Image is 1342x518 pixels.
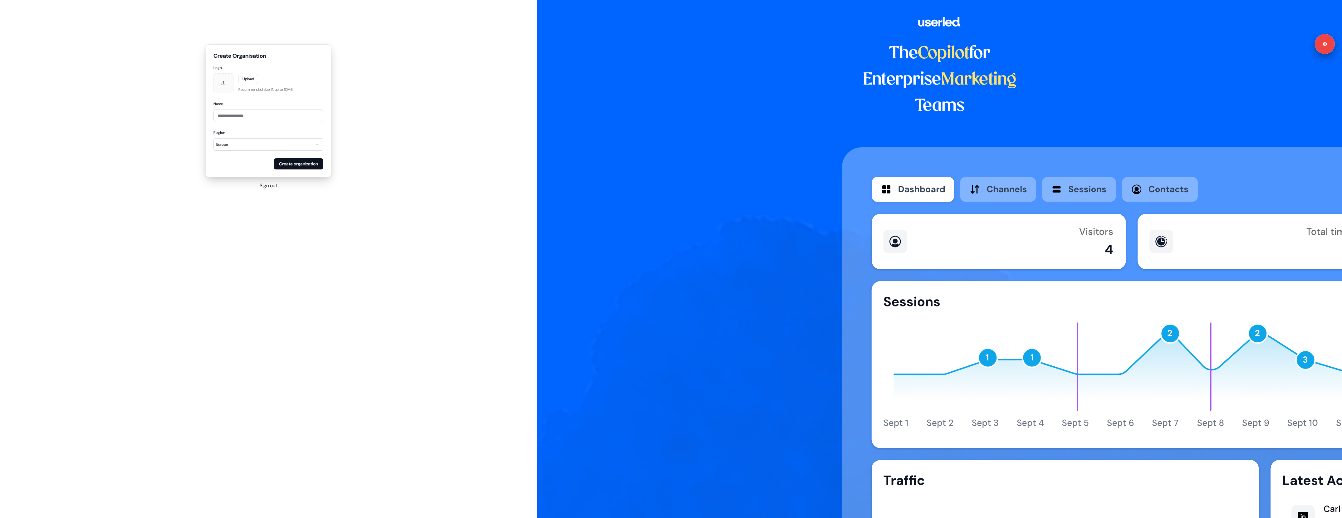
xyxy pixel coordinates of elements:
[260,182,277,189] button: Sign out
[213,101,323,107] label: Name
[918,46,969,62] span: Copilot
[213,65,323,71] label: Logo
[238,74,258,84] label: Upload
[941,72,1016,88] span: Marketing
[274,158,323,169] button: Create organization
[238,86,293,93] div: Recommended size 1:1, up to 10MB.
[213,52,323,60] h1: Create Organisation
[842,41,1037,119] h1: The for Enterprise Teams
[213,129,323,136] label: Region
